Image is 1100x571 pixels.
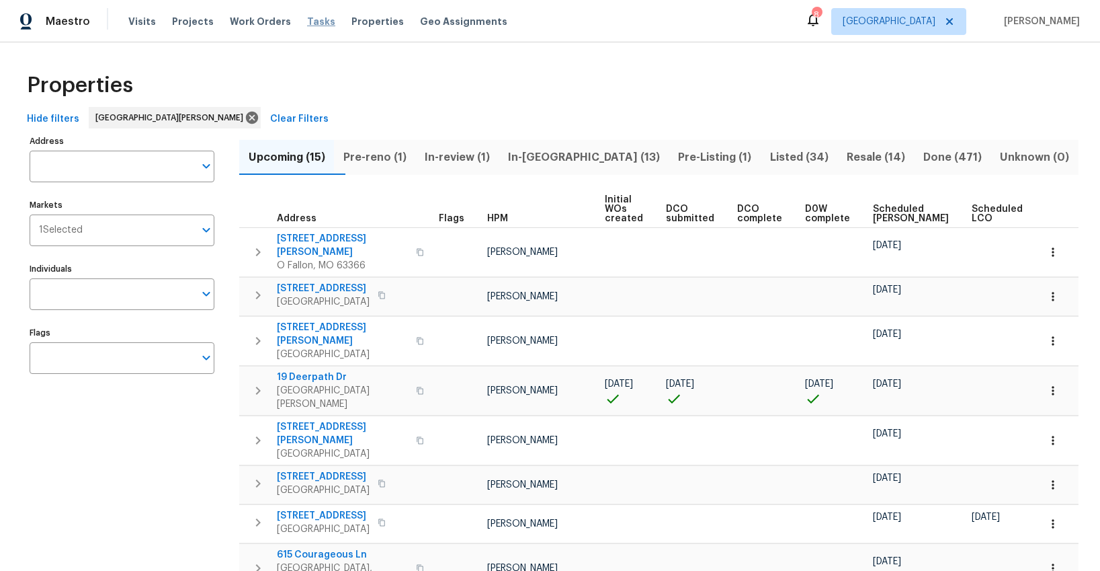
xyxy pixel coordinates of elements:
span: [DATE] [873,241,901,250]
span: Visits [128,15,156,28]
span: [DATE] [666,379,694,389]
span: [GEOGRAPHIC_DATA] [277,348,408,361]
span: Work Orders [230,15,291,28]
button: Open [197,221,216,239]
span: Upcoming (15) [247,148,326,167]
span: [GEOGRAPHIC_DATA][PERSON_NAME] [95,111,249,124]
span: Pre-reno (1) [342,148,407,167]
span: 1 Selected [39,225,83,236]
span: Initial WOs created [605,195,643,223]
span: Clear Filters [270,111,329,128]
span: Tasks [307,17,335,26]
span: [DATE] [873,429,901,439]
span: Scheduled [PERSON_NAME] [873,204,949,223]
span: [PERSON_NAME] [487,386,558,395]
span: [GEOGRAPHIC_DATA] [277,295,370,309]
span: In-[GEOGRAPHIC_DATA] (13) [507,148,661,167]
span: [STREET_ADDRESS] [277,282,370,295]
span: DCO complete [737,204,782,223]
div: [GEOGRAPHIC_DATA][PERSON_NAME] [89,107,261,128]
span: [DATE] [873,330,901,339]
span: [GEOGRAPHIC_DATA] [277,484,370,497]
label: Individuals [30,265,214,273]
span: [PERSON_NAME] [487,519,558,529]
span: HPM [487,214,508,223]
span: Properties [351,15,404,28]
span: O Fallon, MO 63366 [277,259,408,272]
span: Scheduled LCO [972,204,1023,223]
span: [DATE] [805,379,833,389]
span: 19 Deerpath Dr [277,371,408,384]
button: Clear Filters [265,107,334,132]
span: [GEOGRAPHIC_DATA] [843,15,935,28]
span: [GEOGRAPHIC_DATA] [277,523,370,536]
span: [PERSON_NAME] [487,292,558,301]
span: [STREET_ADDRESS] [277,470,370,484]
label: Address [30,137,214,145]
span: Flags [439,214,464,223]
button: Open [197,348,216,367]
label: Flags [30,329,214,337]
span: Properties [27,79,133,92]
span: [DATE] [873,285,901,295]
span: [DATE] [605,379,633,389]
span: DCO submitted [666,204,714,223]
span: [STREET_ADDRESS] [277,509,370,523]
span: Unknown (0) [999,148,1070,167]
span: 615 Courageous Ln [277,548,408,562]
button: Hide filters [22,107,85,132]
span: [STREET_ADDRESS][PERSON_NAME] [277,420,408,447]
div: 8 [812,8,821,22]
span: [DATE] [873,473,901,483]
span: [GEOGRAPHIC_DATA] [277,447,408,461]
span: [PERSON_NAME] [999,15,1080,28]
span: [DATE] [972,512,1000,522]
span: [PERSON_NAME] [487,480,558,490]
span: Resale (14) [845,148,906,167]
span: Address [277,214,316,223]
span: D0W complete [805,204,850,223]
span: [DATE] [873,512,901,522]
span: [PERSON_NAME] [487,248,558,257]
span: In-review (1) [423,148,491,167]
span: [DATE] [873,557,901,566]
span: [DATE] [873,379,901,389]
span: [STREET_ADDRESS][PERSON_NAME] [277,321,408,348]
label: Markets [30,201,214,209]
span: [PERSON_NAME] [487,336,558,346]
span: [STREET_ADDRESS][PERSON_NAME] [277,232,408,259]
button: Open [197,157,216,176]
span: Maestro [46,15,90,28]
button: Open [197,284,216,303]
span: Done (471) [923,148,983,167]
span: [GEOGRAPHIC_DATA][PERSON_NAME] [277,384,408,411]
span: Projects [172,15,214,28]
span: Listed (34) [769,148,829,167]
span: [PERSON_NAME] [487,436,558,445]
span: Geo Assignments [420,15,507,28]
span: Pre-Listing (1) [677,148,753,167]
span: Hide filters [27,111,79,128]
